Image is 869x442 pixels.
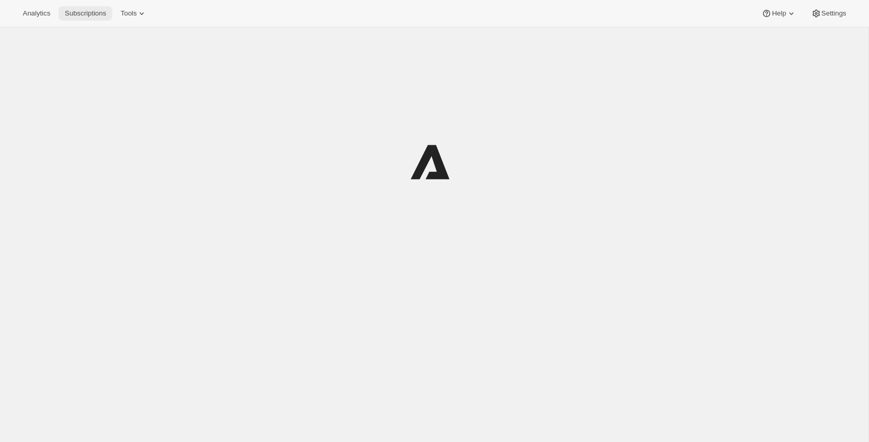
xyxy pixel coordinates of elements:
[821,9,846,18] span: Settings
[114,6,153,21] button: Tools
[121,9,137,18] span: Tools
[772,9,786,18] span: Help
[17,6,56,21] button: Analytics
[755,6,802,21] button: Help
[65,9,106,18] span: Subscriptions
[23,9,50,18] span: Analytics
[58,6,112,21] button: Subscriptions
[805,6,852,21] button: Settings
